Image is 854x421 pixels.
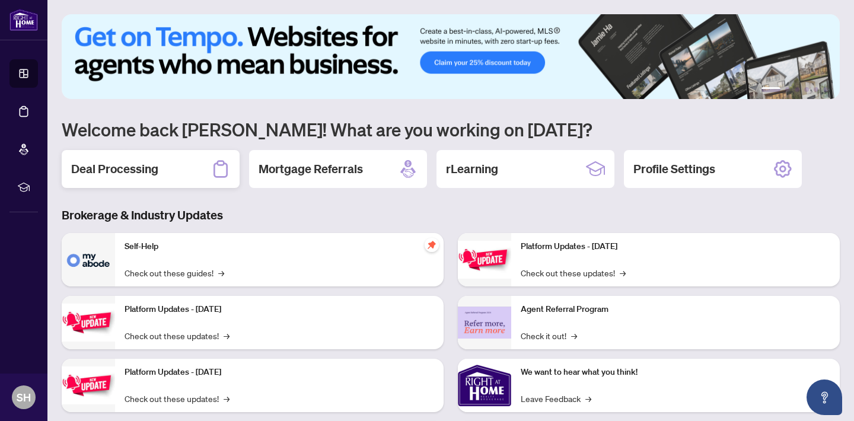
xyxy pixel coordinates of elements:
[224,329,230,342] span: →
[521,240,830,253] p: Platform Updates - [DATE]
[224,392,230,405] span: →
[62,118,840,141] h1: Welcome back [PERSON_NAME]! What are you working on [DATE]?
[761,87,780,92] button: 1
[17,389,31,406] span: SH
[585,392,591,405] span: →
[633,161,715,177] h2: Profile Settings
[458,307,511,339] img: Agent Referral Program
[259,161,363,177] h2: Mortgage Referrals
[125,329,230,342] a: Check out these updates!→
[620,266,626,279] span: →
[125,392,230,405] a: Check out these updates!→
[795,87,799,92] button: 3
[823,87,828,92] button: 6
[62,304,115,341] img: Platform Updates - September 16, 2025
[458,359,511,412] img: We want to hear what you think!
[804,87,809,92] button: 4
[571,329,577,342] span: →
[458,241,511,278] img: Platform Updates - June 23, 2025
[521,329,577,342] a: Check it out!→
[521,303,830,316] p: Agent Referral Program
[807,379,842,415] button: Open asap
[446,161,498,177] h2: rLearning
[521,392,591,405] a: Leave Feedback→
[425,238,439,252] span: pushpin
[218,266,224,279] span: →
[521,366,830,379] p: We want to hear what you think!
[62,14,840,99] img: Slide 0
[125,240,434,253] p: Self-Help
[785,87,790,92] button: 2
[125,266,224,279] a: Check out these guides!→
[814,87,818,92] button: 5
[71,161,158,177] h2: Deal Processing
[521,266,626,279] a: Check out these updates!→
[125,303,434,316] p: Platform Updates - [DATE]
[62,366,115,404] img: Platform Updates - July 21, 2025
[125,366,434,379] p: Platform Updates - [DATE]
[62,207,840,224] h3: Brokerage & Industry Updates
[62,233,115,286] img: Self-Help
[9,9,38,31] img: logo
